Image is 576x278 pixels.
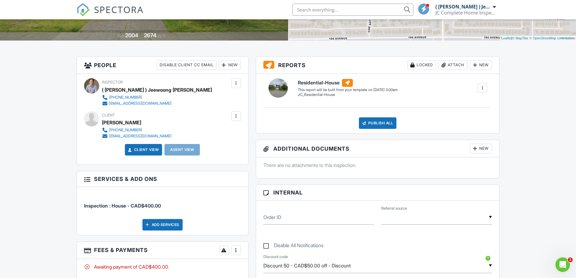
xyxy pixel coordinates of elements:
[263,243,324,250] label: Disable All Notifications
[142,219,183,231] div: Add Services
[102,94,207,100] a: [PHONE_NUMBER]
[77,171,248,187] h3: Services & Add ons
[76,3,90,16] img: The Best Home Inspection Software - Spectora
[512,36,529,40] a: © MapTiler
[84,263,241,270] div: Awaiting payment of CAD$400.00.
[109,134,171,139] div: [EMAIL_ADDRESS][DOMAIN_NAME]
[102,80,123,84] span: Inspector
[263,254,288,260] label: Discount code
[77,242,248,259] h3: Fees & Payments
[76,8,144,21] a: SPECTORA
[256,185,500,201] h3: Internal
[256,57,500,74] h3: Reports
[470,60,492,70] div: New
[125,32,138,38] div: 2004
[263,214,281,221] label: Order ID
[109,95,142,100] div: [PHONE_NUMBER]
[292,4,413,16] input: Search everything...
[109,101,171,106] div: [EMAIL_ADDRESS][DOMAIN_NAME]
[256,140,500,157] h3: Additional Documents
[219,60,241,70] div: New
[500,36,576,41] div: |
[102,127,171,133] a: [PHONE_NUMBER]
[359,117,397,129] div: Publish All
[127,147,159,153] a: Client View
[102,100,207,106] a: [EMAIL_ADDRESS][DOMAIN_NAME]
[298,92,398,97] div: JC_Residential-House
[529,36,574,40] a: © OpenStreetMap contributors
[381,206,407,211] label: Referral source
[144,32,156,38] div: 2674
[102,118,141,127] div: [PERSON_NAME]
[94,3,144,16] span: SPECTORA
[102,133,171,139] a: [EMAIL_ADDRESS][DOMAIN_NAME]
[102,85,212,94] div: ( [PERSON_NAME] ) Jeewoong [PERSON_NAME]
[435,4,491,10] div: ( [PERSON_NAME] ) Jeewoong [PERSON_NAME]
[568,257,573,262] span: 1
[84,203,161,209] span: Inspection : House - CAD$400.00
[84,191,241,214] li: Service: Inspection : House
[102,113,115,117] span: Client
[157,60,216,70] div: Disable Client CC Email
[501,36,511,40] a: Leaflet
[407,60,436,70] div: Locked
[470,144,492,153] div: New
[435,10,496,16] div: JC Complete Home Inspections
[157,34,166,38] span: sq. ft.
[298,79,398,87] h6: Residential-House
[109,128,142,132] div: [PHONE_NUMBER]
[438,60,467,70] div: Attach
[77,57,248,74] h3: People
[298,87,398,92] div: This report will be built from your template on [DATE] 3:00am
[263,162,492,168] p: There are no attachments to this inspection.
[555,257,570,272] iframe: Intercom live chat
[118,34,124,38] span: Built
